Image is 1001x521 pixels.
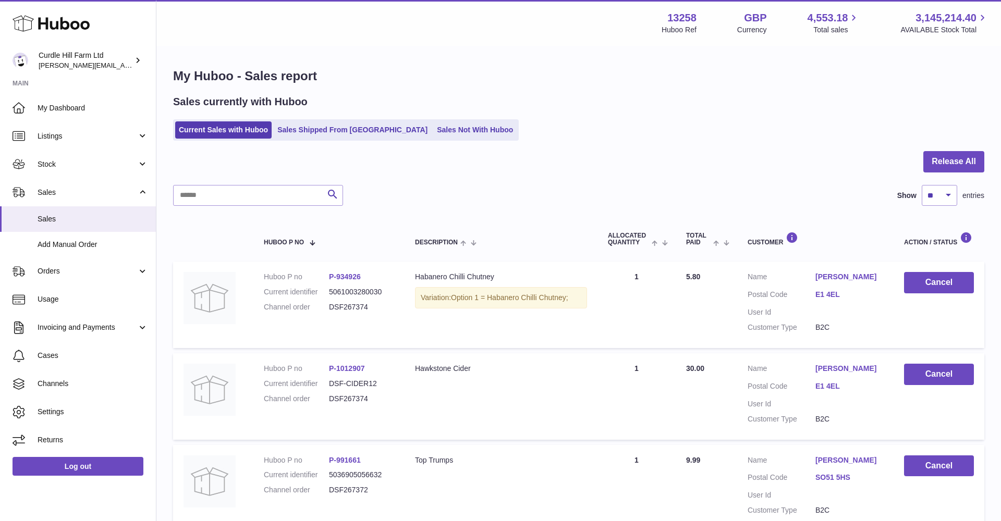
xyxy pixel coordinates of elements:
span: AVAILABLE Stock Total [900,25,988,35]
a: Current Sales with Huboo [175,121,272,139]
a: E1 4EL [815,290,883,300]
img: no-photo.jpg [184,272,236,324]
strong: GBP [744,11,766,25]
div: Top Trumps [415,455,587,465]
dt: User Id [748,490,815,500]
a: Log out [13,457,143,476]
div: Customer [748,232,883,246]
dt: Customer Type [748,505,815,515]
span: entries [962,191,984,201]
h2: Sales currently with Huboo [173,95,308,109]
dt: Channel order [264,302,329,312]
a: [PERSON_NAME] [815,455,883,465]
div: Currency [737,25,767,35]
a: Sales Shipped From [GEOGRAPHIC_DATA] [274,121,431,139]
dt: User Id [748,307,815,317]
span: Option 1 = Habanero Chilli Chutney; [451,293,568,302]
span: 3,145,214.40 [915,11,976,25]
span: Description [415,239,458,246]
span: My Dashboard [38,103,148,113]
img: no-photo.jpg [184,364,236,416]
dt: Current identifier [264,287,329,297]
a: [PERSON_NAME] [815,364,883,374]
span: Orders [38,266,137,276]
a: [PERSON_NAME] [815,272,883,282]
button: Cancel [904,272,974,293]
span: Settings [38,407,148,417]
dt: Current identifier [264,470,329,480]
dt: Customer Type [748,322,815,332]
span: 30.00 [686,364,704,373]
span: Total sales [813,25,860,35]
span: Add Manual Order [38,240,148,250]
dd: DSF267374 [329,394,394,404]
dd: 5061003280030 [329,287,394,297]
dt: Channel order [264,394,329,404]
dd: DSF267372 [329,485,394,495]
a: 3,145,214.40 AVAILABLE Stock Total [900,11,988,35]
a: Sales Not With Huboo [433,121,517,139]
div: Curdle Hill Farm Ltd [39,51,132,70]
a: P-1012907 [329,364,365,373]
dd: DSF267374 [329,302,394,312]
span: 4,553.18 [808,11,848,25]
a: 4,553.18 Total sales [808,11,860,35]
span: Huboo P no [264,239,304,246]
td: 1 [597,262,676,348]
a: E1 4EL [815,381,883,391]
span: Usage [38,294,148,304]
span: 5.80 [686,272,700,281]
h1: My Huboo - Sales report [173,68,984,84]
dt: Current identifier [264,379,329,389]
dt: Postal Code [748,290,815,302]
span: Cases [38,351,148,361]
span: Sales [38,188,137,197]
dt: Name [748,455,815,468]
span: Listings [38,131,137,141]
img: no-photo.jpg [184,455,236,507]
dd: B2C [815,322,883,332]
span: 9.99 [686,456,700,464]
strong: 13258 [667,11,697,25]
dt: Huboo P no [264,455,329,465]
dt: Postal Code [748,381,815,394]
dt: Huboo P no [264,272,329,282]
div: Hawkstone Cider [415,364,587,374]
div: Action / Status [904,232,974,246]
span: Total paid [686,232,711,246]
dt: Customer Type [748,414,815,424]
dt: Name [748,272,815,284]
a: P-934926 [329,272,361,281]
div: Huboo Ref [662,25,697,35]
button: Cancel [904,455,974,477]
dt: Huboo P no [264,364,329,374]
div: Variation: [415,287,587,308]
img: miranda@diddlysquatfarmshop.com [13,53,28,68]
span: Returns [38,435,148,445]
span: Stock [38,159,137,169]
span: Invoicing and Payments [38,322,137,332]
dt: User Id [748,399,815,409]
a: P-991661 [329,456,361,464]
a: SO51 5HS [815,473,883,482]
dt: Name [748,364,815,376]
button: Release All [923,151,984,172]
dd: 5036905056632 [329,470,394,480]
div: Habanero Chilli Chutney [415,272,587,282]
button: Cancel [904,364,974,385]
td: 1 [597,353,676,440]
span: Sales [38,214,148,224]
dd: B2C [815,505,883,515]
span: [PERSON_NAME][EMAIL_ADDRESS][DOMAIN_NAME] [39,61,209,69]
span: ALLOCATED Quantity [608,232,649,246]
dd: B2C [815,414,883,424]
span: Channels [38,379,148,389]
dt: Channel order [264,485,329,495]
label: Show [897,191,917,201]
dt: Postal Code [748,473,815,485]
dd: DSF-CIDER12 [329,379,394,389]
